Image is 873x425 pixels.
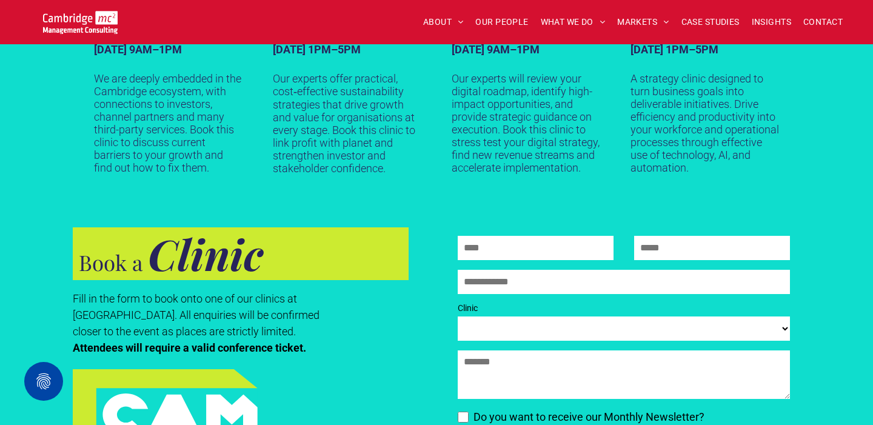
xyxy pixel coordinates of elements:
[148,225,263,282] strong: Clinic
[273,43,361,56] strong: [DATE] 1PM–5PM
[43,11,118,34] img: Go to Homepage
[630,43,718,56] strong: [DATE] 1PM–5PM
[458,412,469,423] input: Do you want to receive our Monthly Newsletter? sustainability
[73,341,306,354] strong: Attendees will require a valid conference ticket.
[675,13,746,32] a: CASE STUDIES
[94,43,182,56] strong: [DATE] 9AM–1PM
[797,13,849,32] a: CONTACT
[43,13,118,25] a: Your Business Transformed | Cambridge Management Consulting
[94,72,242,174] p: We are deeply embedded in the Cambridge ecosystem, with connections to investors, channel partner...
[611,13,675,32] a: MARKETS
[417,13,470,32] a: ABOUT
[458,302,790,315] label: Clinic
[79,248,142,276] span: Book a
[273,72,421,175] p: Our experts offer practical, cost‑effective sustainability strategies that drive growth and value...
[746,13,797,32] a: INSIGHTS
[473,410,704,423] span: Do you want to receive our Monthly Newsletter?
[630,72,779,174] p: A strategy clinic designed to turn business goals into deliverable initiatives. Drive efficiency ...
[535,13,612,32] a: WHAT WE DO
[469,13,534,32] a: OUR PEOPLE
[452,72,600,174] p: Our experts will review your digital roadmap, identify high-impact opportunities, and provide str...
[73,292,319,338] span: Fill in the form to book onto one of our clinics at [GEOGRAPHIC_DATA]. All enquiries will be conf...
[452,43,540,56] strong: [DATE] 9AM–1PM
